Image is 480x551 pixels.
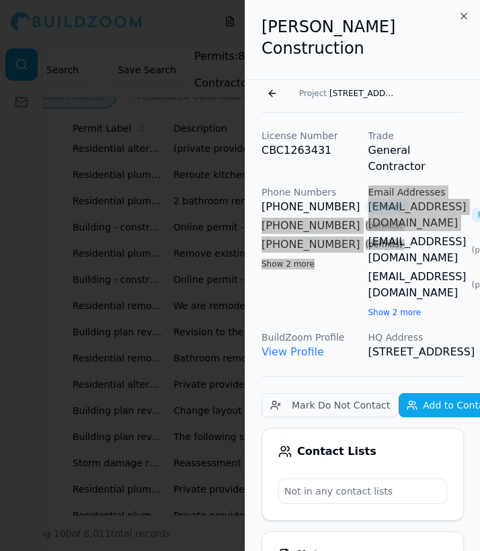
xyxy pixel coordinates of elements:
[366,220,403,231] span: ( permits )
[368,307,422,318] button: Show 2 more
[299,88,327,99] span: Project
[368,185,465,199] p: Email Addresses
[368,234,467,266] a: [EMAIL_ADDRESS][DOMAIN_NAME]
[262,16,464,59] h2: [PERSON_NAME] Construction
[368,142,465,175] p: General Contractor
[366,239,403,250] span: ( permits )
[262,185,358,199] p: Phone Numbers
[262,218,360,234] a: [PHONE_NUMBER]
[262,129,358,142] p: License Number
[368,269,467,301] a: [EMAIL_ADDRESS][DOMAIN_NAME]
[262,259,315,269] button: Show 2 more
[262,199,360,215] a: [PHONE_NUMBER]
[262,393,399,417] button: Mark Do Not Contact
[262,331,358,344] p: BuildZoom Profile
[366,200,409,214] span: Primary
[262,345,324,358] a: View Profile
[291,84,405,103] button: Project[STREET_ADDRESS]
[262,142,358,159] p: CBC1263431
[368,199,467,231] a: [EMAIL_ADDRESS][DOMAIN_NAME]
[368,331,465,344] p: HQ Address
[262,237,360,253] a: [PHONE_NUMBER]
[278,445,447,458] div: Contact Lists
[368,129,465,142] p: Trade
[279,479,446,503] p: Not in any contact lists
[329,88,397,99] span: [STREET_ADDRESS]
[368,344,465,360] p: [STREET_ADDRESS]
